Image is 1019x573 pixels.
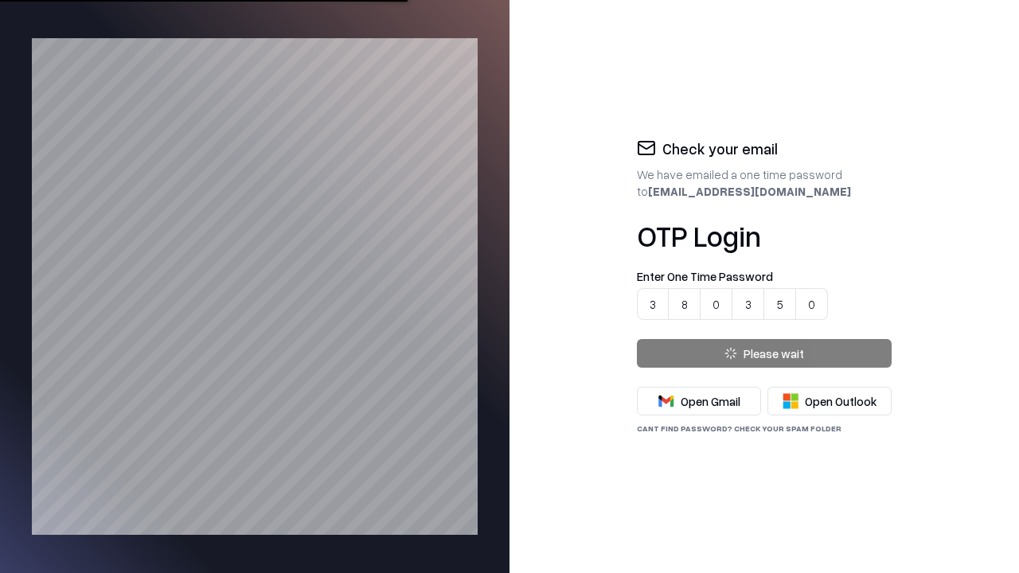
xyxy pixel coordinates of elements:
button: Open Outlook [767,387,892,415]
b: [EMAIL_ADDRESS][DOMAIN_NAME] [648,184,851,198]
h1: OTP Login [637,220,892,251]
button: Open Gmail [637,387,761,415]
div: Cant find password? check your spam folder [637,422,892,435]
div: We have emailed a one time password to [637,166,892,200]
h2: Check your email [662,138,778,161]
